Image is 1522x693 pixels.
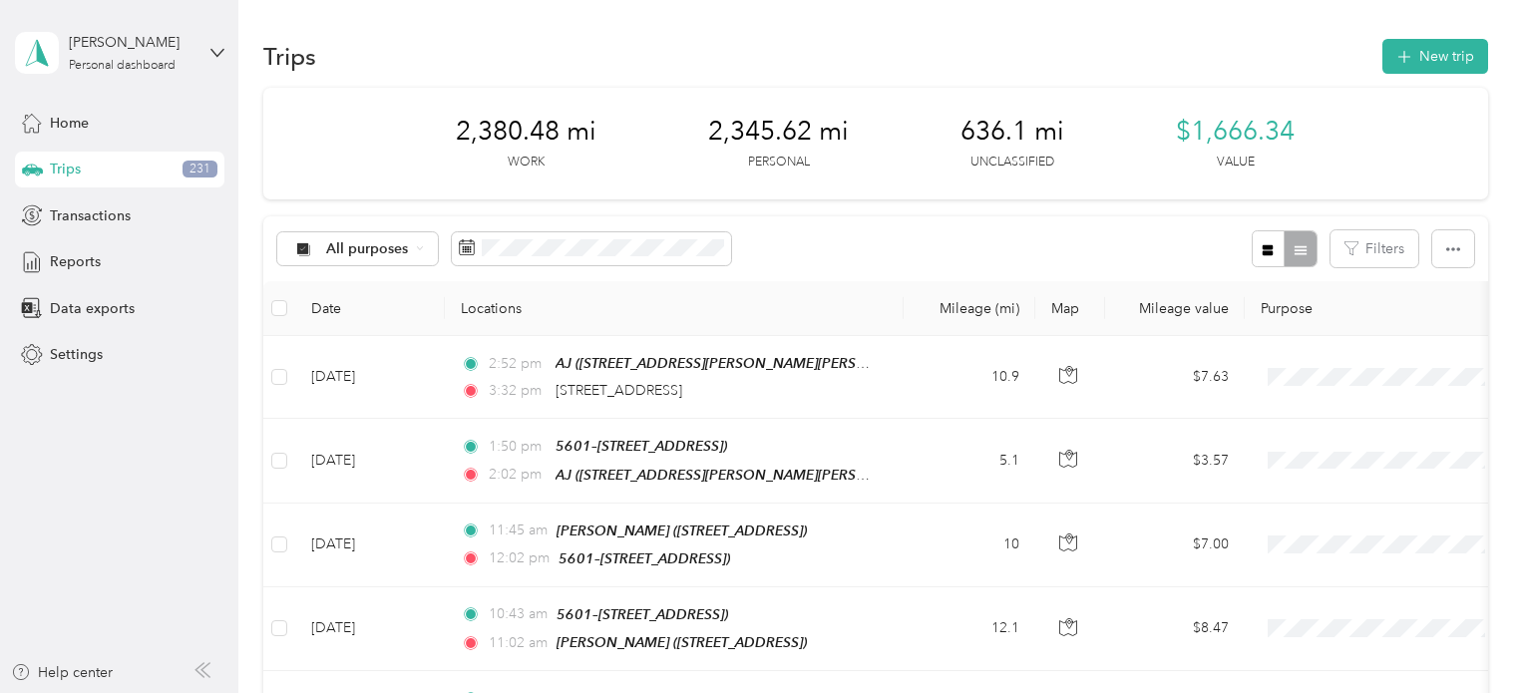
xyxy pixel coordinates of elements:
[748,154,810,172] p: Personal
[904,587,1035,671] td: 12.1
[295,504,445,587] td: [DATE]
[559,550,730,566] span: 5601–[STREET_ADDRESS])
[1217,154,1255,172] p: Value
[1331,230,1418,267] button: Filters
[50,159,81,179] span: Trips
[508,154,545,172] p: Work
[904,504,1035,587] td: 10
[295,281,445,336] th: Date
[489,353,546,375] span: 2:52 pm
[1105,281,1245,336] th: Mileage value
[489,603,548,625] span: 10:43 am
[295,336,445,419] td: [DATE]
[69,60,176,72] div: Personal dashboard
[489,547,550,569] span: 12:02 pm
[1105,504,1245,587] td: $7.00
[1105,419,1245,503] td: $3.57
[489,464,546,486] span: 2:02 pm
[50,344,103,365] span: Settings
[295,587,445,671] td: [DATE]
[50,113,89,134] span: Home
[456,116,596,148] span: 2,380.48 mi
[1035,281,1105,336] th: Map
[556,382,682,399] span: [STREET_ADDRESS]
[489,632,548,654] span: 11:02 am
[69,32,193,53] div: [PERSON_NAME]
[326,242,409,256] span: All purposes
[489,436,546,458] span: 1:50 pm
[556,355,935,372] span: AJ ([STREET_ADDRESS][PERSON_NAME][PERSON_NAME])
[904,419,1035,503] td: 5.1
[489,380,546,402] span: 3:32 pm
[50,298,135,319] span: Data exports
[557,606,728,622] span: 5601–[STREET_ADDRESS])
[50,205,131,226] span: Transactions
[556,438,727,454] span: 5601–[STREET_ADDRESS])
[708,116,849,148] span: 2,345.62 mi
[904,281,1035,336] th: Mileage (mi)
[11,662,113,683] button: Help center
[263,46,316,67] h1: Trips
[556,467,935,484] span: AJ ([STREET_ADDRESS][PERSON_NAME][PERSON_NAME])
[904,336,1035,419] td: 10.9
[295,419,445,503] td: [DATE]
[970,154,1054,172] p: Unclassified
[1410,581,1522,693] iframe: Everlance-gr Chat Button Frame
[445,281,904,336] th: Locations
[557,634,807,650] span: [PERSON_NAME] ([STREET_ADDRESS])
[50,251,101,272] span: Reports
[1105,336,1245,419] td: $7.63
[1105,587,1245,671] td: $8.47
[557,522,807,538] span: [PERSON_NAME] ([STREET_ADDRESS])
[1176,116,1295,148] span: $1,666.34
[960,116,1064,148] span: 636.1 mi
[489,520,548,541] span: 11:45 am
[1382,39,1488,74] button: New trip
[183,161,217,178] span: 231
